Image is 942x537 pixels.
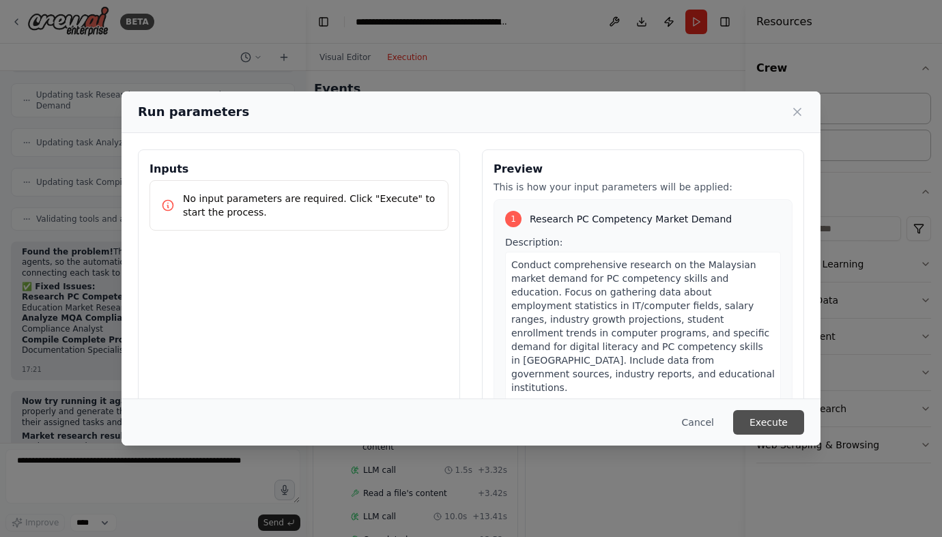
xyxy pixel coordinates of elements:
[671,410,725,435] button: Cancel
[530,212,732,226] span: Research PC Competency Market Demand
[149,161,448,177] h3: Inputs
[494,180,793,194] p: This is how your input parameters will be applied:
[138,102,249,121] h2: Run parameters
[511,259,775,393] span: Conduct comprehensive research on the Malaysian market demand for PC competency skills and educat...
[505,237,562,248] span: Description:
[183,192,437,219] p: No input parameters are required. Click "Execute" to start the process.
[494,161,793,177] h3: Preview
[733,410,804,435] button: Execute
[505,211,522,227] div: 1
